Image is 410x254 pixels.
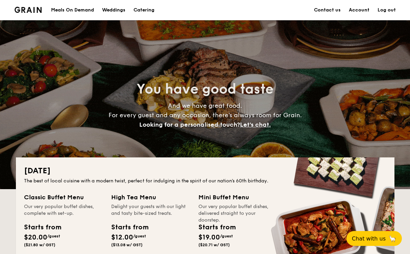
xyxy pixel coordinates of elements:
span: /guest [220,234,233,238]
span: $19.00 [198,233,220,242]
span: ($21.80 w/ GST) [24,243,55,247]
div: Starts from [111,222,148,232]
div: Classic Buffet Menu [24,193,103,202]
div: Starts from [198,222,235,232]
span: You have good taste [137,81,273,97]
div: Starts from [24,222,61,232]
a: Logotype [15,7,42,13]
img: Grain [15,7,42,13]
div: Mini Buffet Menu [198,193,278,202]
button: Chat with us🦙 [346,231,402,246]
span: Let's chat. [240,121,271,128]
div: High Tea Menu [111,193,190,202]
div: Our very popular buffet dishes, delivered straight to your doorstep. [198,203,278,217]
span: $12.00 [111,233,133,242]
div: Delight your guests with our light and tasty bite-sized treats. [111,203,190,217]
span: ($13.08 w/ GST) [111,243,143,247]
span: ($20.71 w/ GST) [198,243,230,247]
span: 🦙 [388,235,396,243]
span: /guest [47,234,60,238]
div: Our very popular buffet dishes, complete with set-up. [24,203,103,217]
span: Chat with us [352,235,386,242]
span: $20.00 [24,233,47,242]
div: The best of local cuisine with a modern twist, perfect for indulging in the spirit of our nation’... [24,178,386,184]
span: And we have great food. For every guest and any occasion, there’s always room for Grain. [108,102,302,128]
h2: [DATE] [24,166,386,176]
span: /guest [133,234,146,238]
span: Looking for a personalised touch? [139,121,240,128]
